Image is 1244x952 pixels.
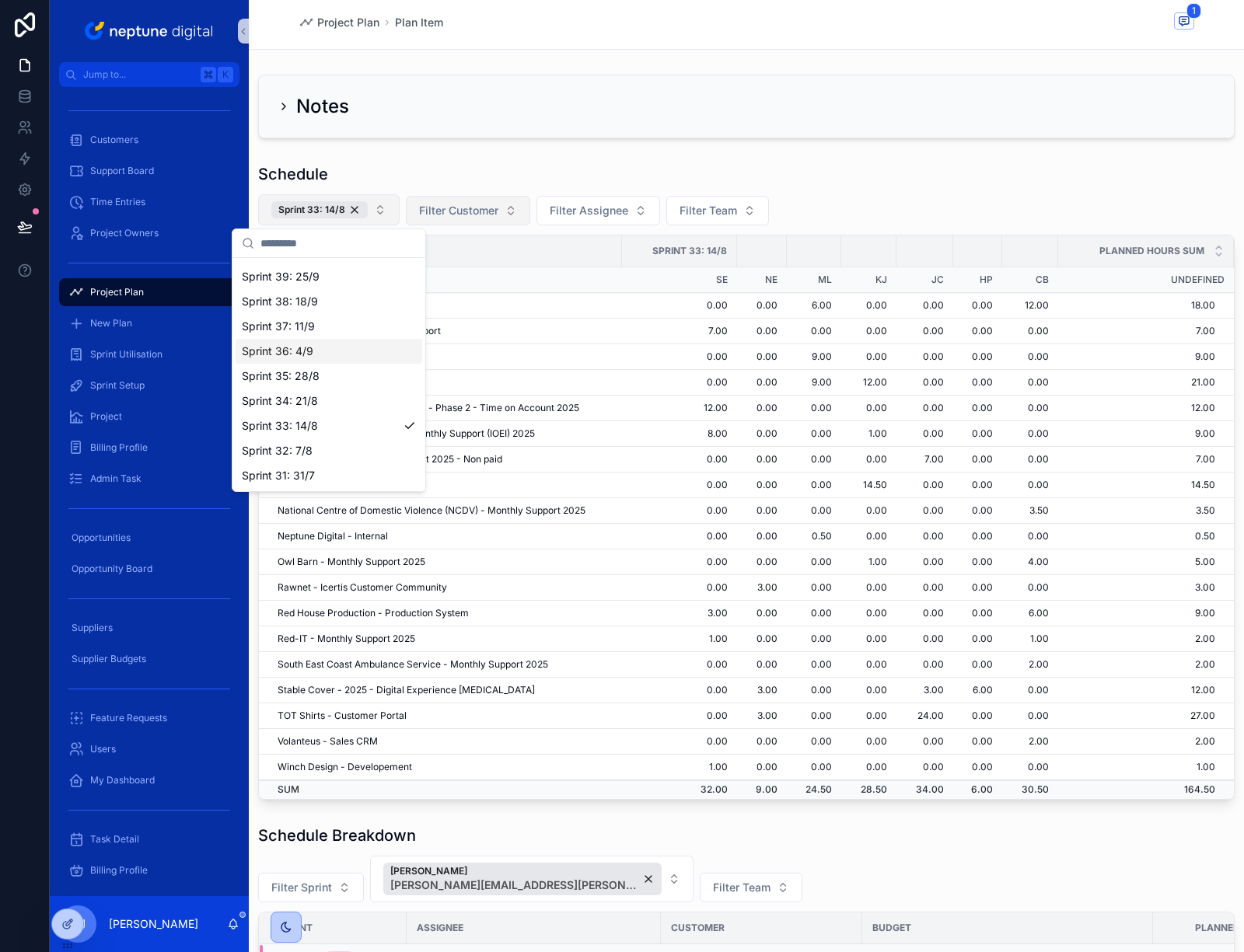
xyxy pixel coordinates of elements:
td: 1.00 [1058,755,1234,780]
span: Budget [872,922,911,934]
td: 0.00 [896,370,953,396]
span: 1 [1186,3,1201,19]
span: Admin Task [90,473,142,485]
a: Suppliers [59,614,239,642]
td: 24.50 [787,780,842,799]
td: 0.00 [896,396,953,421]
td: TOT Shirts - Customer Portal [259,703,622,729]
td: 0.00 [787,575,842,601]
td: 0.00 [896,319,953,344]
td: 2.00 [1058,626,1234,652]
td: 0.00 [787,498,842,524]
td: 0.00 [953,421,1002,447]
td: 0.00 [787,652,842,678]
td: 0.00 [953,319,1002,344]
td: 0.00 [787,549,842,575]
td: 0.00 [841,678,896,703]
td: 0.00 [737,601,786,626]
td: 0.00 [1002,344,1058,370]
td: 0.00 [953,344,1002,370]
h1: Schedule Breakdown [258,825,416,846]
td: 0.00 [1002,473,1058,498]
td: 0.00 [737,370,786,396]
td: 0.00 [787,447,842,473]
td: 0.00 [896,498,953,524]
span: Filter Team [713,880,771,895]
button: Select Button [258,873,364,902]
td: 24.00 [896,703,953,729]
td: 0.00 [737,652,786,678]
div: Suggestions [232,258,425,491]
td: Little Pumpkins - Time on Account 2025 - Non paid [259,447,622,473]
button: Select Button [258,194,400,225]
td: 2.00 [1002,652,1058,678]
td: Stable Cover - 2025 - Digital Experience [MEDICAL_DATA] [259,678,622,703]
td: 0.00 [953,473,1002,498]
td: Red-IT - Monthly Support 2025 [259,626,622,652]
td: 0.00 [622,498,737,524]
a: Support Board [59,157,239,185]
span: Filter Team [680,203,737,218]
span: Task Detail [90,833,139,846]
span: [PERSON_NAME] [390,865,639,877]
a: Plan Item [395,15,443,30]
td: Neptune Digital - Internal [259,524,622,549]
td: CB [1002,267,1058,293]
a: Sprint Utilisation [59,340,239,368]
button: Select Button [536,196,660,225]
td: 0.00 [787,678,842,703]
td: 18.00 [1058,293,1234,319]
td: 0.00 [622,370,737,396]
a: New Plan [59,309,239,337]
span: Sprint Setup [90,379,145,392]
td: SUM [259,780,622,799]
td: 1.00 [1002,626,1058,652]
span: Feature Requests [90,712,167,724]
td: ML [787,267,842,293]
td: 0.00 [1002,319,1058,344]
td: 0.00 [737,344,786,370]
h1: Schedule [258,163,328,185]
td: 0.00 [896,755,953,780]
td: 12.00 [841,370,896,396]
td: Winch Design - Developement [259,755,622,780]
td: 0.00 [737,319,786,344]
td: 0.00 [787,601,842,626]
td: 12.00 [1058,678,1234,703]
span: Sprint 38: 18/9 [242,294,318,309]
div: scrollable content [50,87,249,896]
a: Task Detail [59,825,239,853]
a: Project Plan [299,15,379,30]
button: Select Button [370,856,694,902]
td: 0.00 [896,652,953,678]
a: Users [59,735,239,763]
span: Planned [1195,922,1240,934]
td: 1.00 [622,626,737,652]
span: Suppliers [72,622,113,634]
span: Filter Assignee [550,203,628,218]
button: Select Button [700,873,802,902]
span: K [219,68,232,81]
a: My Dashboard [59,766,239,794]
a: Sprint Setup [59,371,239,399]
td: 0.00 [737,626,786,652]
td: Atlanta Group - Time on Account [259,293,622,319]
td: 3.50 [1058,498,1234,524]
td: 164.50 [1058,780,1234,799]
td: 0.00 [622,729,737,755]
td: 0.50 [1058,524,1234,549]
td: Midton - Monthly Support 2025 [259,473,622,498]
td: 9.00 [1058,421,1234,447]
td: 0.00 [841,524,896,549]
span: Project Plan [90,286,144,298]
td: 2.00 [1058,652,1234,678]
a: Opportunities [59,524,239,552]
span: Jump to... [83,68,194,81]
td: 0.00 [622,447,737,473]
td: 3.00 [737,575,786,601]
td: 0.00 [622,293,737,319]
td: 2.00 [1002,729,1058,755]
td: 0.00 [737,524,786,549]
span: Project [90,410,122,423]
